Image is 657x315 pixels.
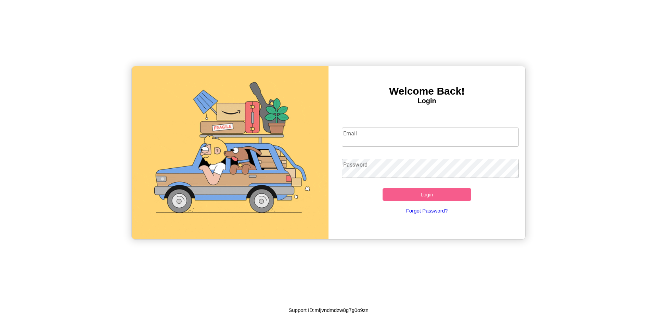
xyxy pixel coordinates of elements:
[383,188,471,201] button: Login
[132,66,328,239] img: gif
[338,201,516,220] a: Forgot Password?
[328,97,525,105] h4: Login
[328,85,525,97] h3: Welcome Back!
[288,305,368,315] p: Support ID: mfjvndmdzw8g7g0o9zn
